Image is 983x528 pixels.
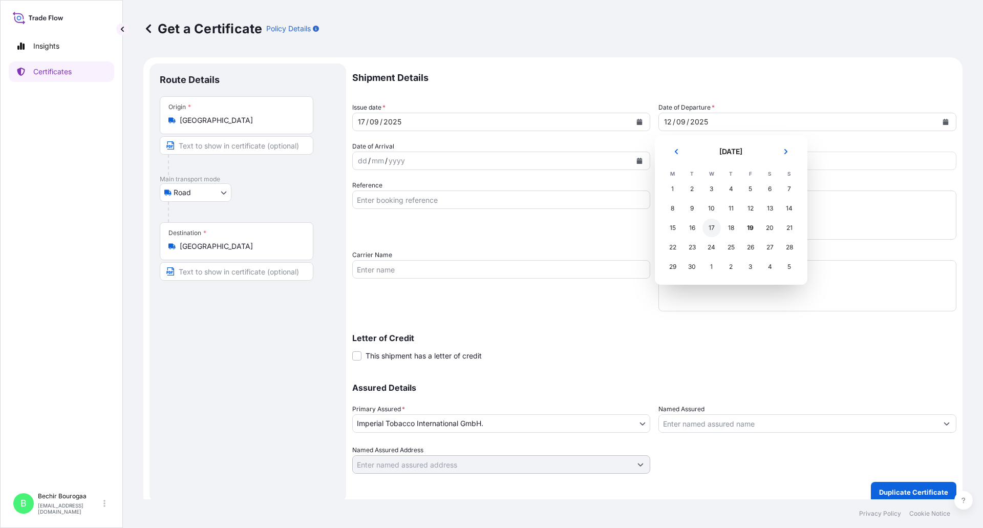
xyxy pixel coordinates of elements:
[761,199,779,218] div: Saturday 13 September 2025
[143,20,262,37] p: Get a Certificate
[741,199,760,218] div: Friday 12 September 2025 selected
[702,238,721,257] div: Wednesday 24 September 2025
[682,168,702,179] th: T
[761,180,779,198] div: Saturday 6 September 2025
[702,180,721,198] div: Wednesday 3 September 2025
[780,180,799,198] div: Sunday 7 September 2025
[702,258,721,276] div: Wednesday 1 October 2025
[741,180,760,198] div: Friday 5 September 2025
[780,199,799,218] div: Sunday 14 September 2025
[780,168,799,179] th: S
[665,143,688,160] button: Previous
[780,219,799,237] div: Sunday 21 September 2025
[702,199,721,218] div: Wednesday 10 September 2025
[664,219,682,237] div: Monday 15 September 2025
[683,258,701,276] div: Tuesday 30 September 2025
[683,238,701,257] div: Tuesday 23 September 2025
[664,199,682,218] div: Monday 8 September 2025
[663,143,799,277] div: September 2025
[683,219,701,237] div: Tuesday 16 September 2025
[664,258,682,276] div: Monday 29 September 2025
[741,238,760,257] div: Friday 26 September 2025
[664,238,682,257] div: Monday 22 September 2025
[702,168,721,179] th: W
[741,168,760,179] th: F
[694,146,768,157] h2: [DATE]
[663,168,682,179] th: M
[722,199,740,218] div: Thursday 11 September 2025
[655,135,807,285] section: Calendar
[722,219,740,237] div: Thursday 18 September 2025
[722,238,740,257] div: Thursday 25 September 2025
[760,168,780,179] th: S
[761,238,779,257] div: Saturday 27 September 2025
[780,258,799,276] div: Sunday 5 October 2025
[702,219,721,237] div: Wednesday 17 September 2025
[722,258,740,276] div: Thursday 2 October 2025
[683,180,701,198] div: Tuesday 2 September 2025
[741,258,760,276] div: Friday 3 October 2025
[266,24,311,34] p: Policy Details
[761,219,779,237] div: Saturday 20 September 2025
[663,168,799,277] table: September 2025
[780,238,799,257] div: Sunday 28 September 2025
[775,143,797,160] button: Next
[721,168,741,179] th: T
[683,199,701,218] div: Tuesday 9 September 2025
[761,258,779,276] div: Saturday 4 October 2025
[722,180,740,198] div: Thursday 4 September 2025
[664,180,682,198] div: Monday 1 September 2025
[741,219,760,237] div: Today, Friday 19 September 2025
